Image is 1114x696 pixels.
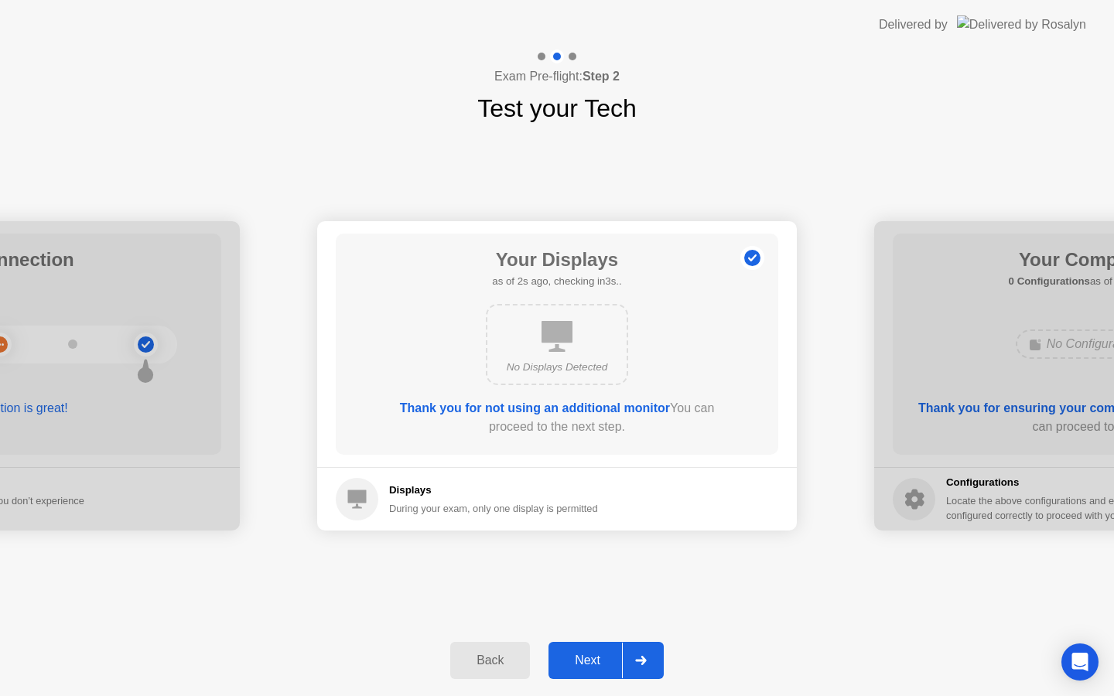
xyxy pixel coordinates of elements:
[553,653,622,667] div: Next
[380,399,734,436] div: You can proceed to the next step.
[548,642,664,679] button: Next
[492,246,621,274] h1: Your Displays
[455,653,525,667] div: Back
[450,642,530,679] button: Back
[389,483,598,498] h5: Displays
[400,401,670,415] b: Thank you for not using an additional monitor
[492,274,621,289] h5: as of 2s ago, checking in3s..
[1061,643,1099,681] div: Open Intercom Messenger
[583,70,620,83] b: Step 2
[477,90,637,127] h1: Test your Tech
[500,360,614,375] div: No Displays Detected
[879,15,948,34] div: Delivered by
[494,67,620,86] h4: Exam Pre-flight:
[389,501,598,516] div: During your exam, only one display is permitted
[957,15,1086,33] img: Delivered by Rosalyn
